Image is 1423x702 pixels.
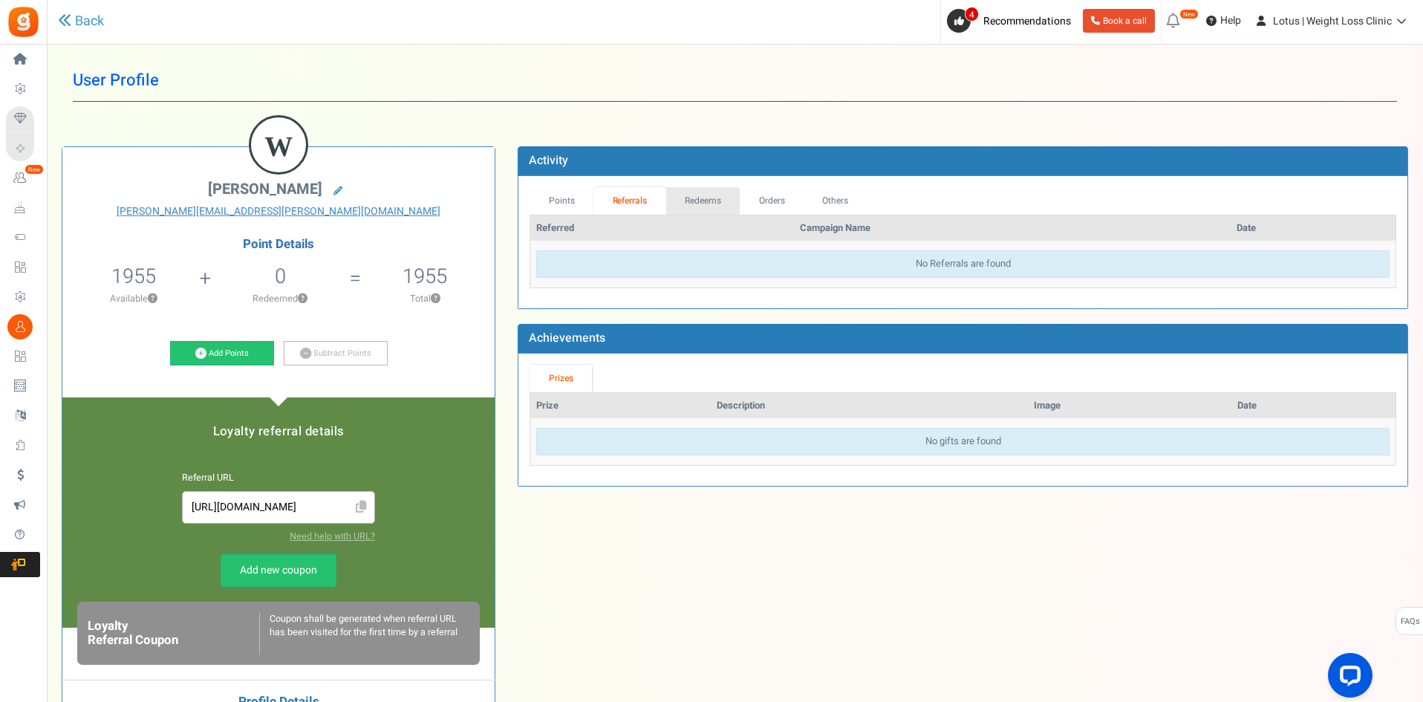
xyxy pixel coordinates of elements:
h5: 0 [275,265,286,287]
span: 4 [965,7,979,22]
span: FAQs [1400,608,1420,636]
a: [PERSON_NAME][EMAIL_ADDRESS][PERSON_NAME][DOMAIN_NAME] [74,204,483,219]
div: Coupon shall be generated when referral URL has been visited for the first time by a referral [259,612,469,654]
button: ? [431,294,440,304]
button: ? [148,294,157,304]
th: Prize [530,393,710,419]
div: No gifts are found [536,428,1390,455]
a: Referrals [593,187,666,215]
th: Campaign Name [794,215,1231,241]
a: Add new coupon [221,554,336,587]
span: [PERSON_NAME] [208,178,322,200]
th: Date [1231,215,1396,241]
h5: 1955 [403,265,447,287]
a: Book a call [1083,9,1155,33]
a: Need help with URL? [290,530,375,543]
a: Prizes [530,365,592,392]
th: Referred [530,215,794,241]
b: Activity [529,152,568,169]
th: Description [711,393,1028,419]
h1: User Profile [73,59,1397,102]
a: Add Points [170,341,274,366]
a: Redeems [666,187,740,215]
p: Available [70,292,198,305]
h6: Referral URL [182,473,375,484]
th: Date [1231,393,1396,419]
span: 1955 [111,261,156,291]
p: Total [362,292,487,305]
a: Help [1200,9,1247,33]
a: Orders [740,187,804,215]
span: Click to Copy [349,495,373,521]
span: Lotus | Weight Loss Clinic [1273,13,1392,29]
em: New [25,164,44,175]
p: Redeemed [212,292,348,305]
button: ? [298,294,307,304]
h4: Point Details [62,238,495,251]
a: Others [804,187,867,215]
span: Recommendations [983,13,1071,29]
a: New [6,166,40,191]
figcaption: W [251,117,306,175]
h5: Loyalty referral details [77,425,480,438]
h6: Loyalty Referral Coupon [88,620,259,647]
div: No Referrals are found [536,250,1390,278]
b: Achievements [529,329,605,347]
em: New [1179,9,1199,19]
a: Subtract Points [284,341,388,366]
img: Gratisfaction [7,5,40,39]
th: Image [1028,393,1231,419]
a: Points [530,187,593,215]
a: 4 Recommendations [947,9,1077,33]
span: Help [1217,13,1241,28]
